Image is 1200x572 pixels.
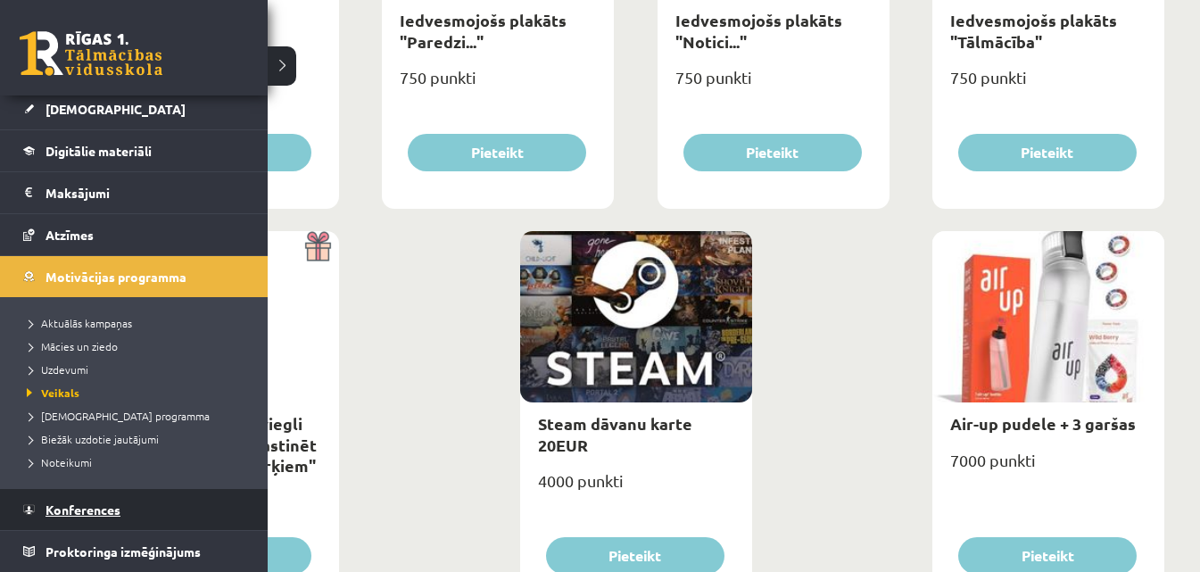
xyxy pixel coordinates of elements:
span: Veikals [22,385,79,400]
a: Veikals [22,385,250,401]
span: Uzdevumi [22,362,88,377]
a: Iedvesmojošs plakāts "Tālmācība" [950,10,1117,51]
a: Steam dāvanu karte 20EUR [538,413,692,454]
span: [DEMOGRAPHIC_DATA] programma [22,409,210,423]
span: [DEMOGRAPHIC_DATA] [46,101,186,117]
span: Aktuālās kampaņas [22,316,132,330]
a: Iedvesmojošs plakāts "Paredzi..." [400,10,567,51]
div: 4000 punkti [520,466,752,510]
a: Digitālie materiāli [23,130,245,171]
a: Konferences [23,489,245,530]
button: Pieteikt [408,134,586,171]
div: 750 punkti [932,62,1164,107]
span: Motivācijas programma [46,269,186,285]
div: 750 punkti [382,62,614,107]
span: Mācies un ziedo [22,339,118,353]
a: [DEMOGRAPHIC_DATA] [23,88,245,129]
img: Dāvana ar pārsteigumu [299,231,339,261]
span: Digitālie materiāli [46,143,152,159]
a: Uzdevumi [22,361,250,377]
a: Rīgas 1. Tālmācības vidusskola [20,31,162,76]
div: 7000 punkti [932,445,1164,490]
a: Iedvesmojošs plakāts "Notici..." [675,10,842,51]
legend: Maksājumi [46,172,245,213]
a: Motivācijas programma [23,256,245,297]
a: Air-up pudele + 3 garšas [950,413,1136,434]
button: Pieteikt [958,134,1137,171]
span: Noteikumi [22,455,92,469]
a: Proktoringa izmēģinājums [23,531,245,572]
span: Atzīmes [46,227,94,243]
a: [DEMOGRAPHIC_DATA] programma [22,408,250,424]
a: Mācies un ziedo [22,338,250,354]
a: Noteikumi [22,454,250,470]
a: Biežāk uzdotie jautājumi [22,431,250,447]
button: Pieteikt [683,134,862,171]
a: Maksājumi [23,172,245,213]
span: Proktoringa izmēģinājums [46,543,201,560]
span: Biežāk uzdotie jautājumi [22,432,159,446]
a: Aktuālās kampaņas [22,315,250,331]
div: 750 punkti [658,62,890,107]
a: Atzīmes [23,214,245,255]
span: Konferences [46,502,120,518]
